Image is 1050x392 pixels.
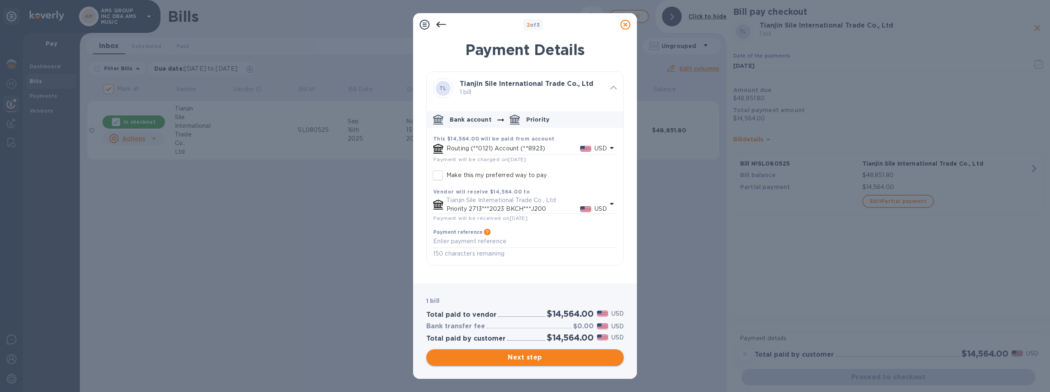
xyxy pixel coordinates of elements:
button: Next step [426,349,624,366]
b: TL [439,85,447,91]
p: 150 characters remaining [433,249,617,258]
img: USD [597,323,608,329]
span: 2 [527,22,530,28]
img: USD [597,334,608,340]
h2: $14,564.00 [547,309,594,319]
h3: Total paid by customer [426,335,506,343]
p: Bank account [450,115,492,124]
div: TLTianjin Sile International Trade Co., Ltd 1 bill [427,72,623,105]
img: USD [597,311,608,316]
b: of 3 [527,22,540,28]
p: Make this my preferred way to pay [446,171,547,180]
img: USD [580,206,591,212]
span: Payment will be received on [DATE] [433,215,527,221]
b: Vendor will receive $14,564.00 to [433,189,530,195]
p: USD [611,309,624,318]
h3: Payment reference [433,229,482,235]
h2: $14,564.00 [547,332,594,343]
h1: Payment Details [426,41,624,58]
b: 1 bill [426,297,439,304]
span: Next step [433,353,617,362]
div: default-method [427,108,623,265]
p: Priority [526,115,549,124]
p: USD [595,205,607,213]
h3: $0.00 [573,323,594,330]
h3: Total paid to vendor [426,311,497,319]
img: USD [580,146,591,152]
p: Routing (**0121) Account (**8923) [446,144,580,153]
h3: Bank transfer fee [426,323,485,330]
p: USD [611,333,624,342]
b: This $14,564.00 will be paid from account [433,136,554,142]
p: USD [611,322,624,331]
p: Priority 2713***2023 BKCH***J200 [446,205,580,213]
b: Tianjin Sile International Trade Co., Ltd [460,80,593,88]
span: Payment will be charged on [DATE] [433,156,526,162]
p: USD [595,144,607,153]
p: 1 bill [460,88,604,97]
p: Tianjin Sile International Trade Co., Ltd [446,196,607,205]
